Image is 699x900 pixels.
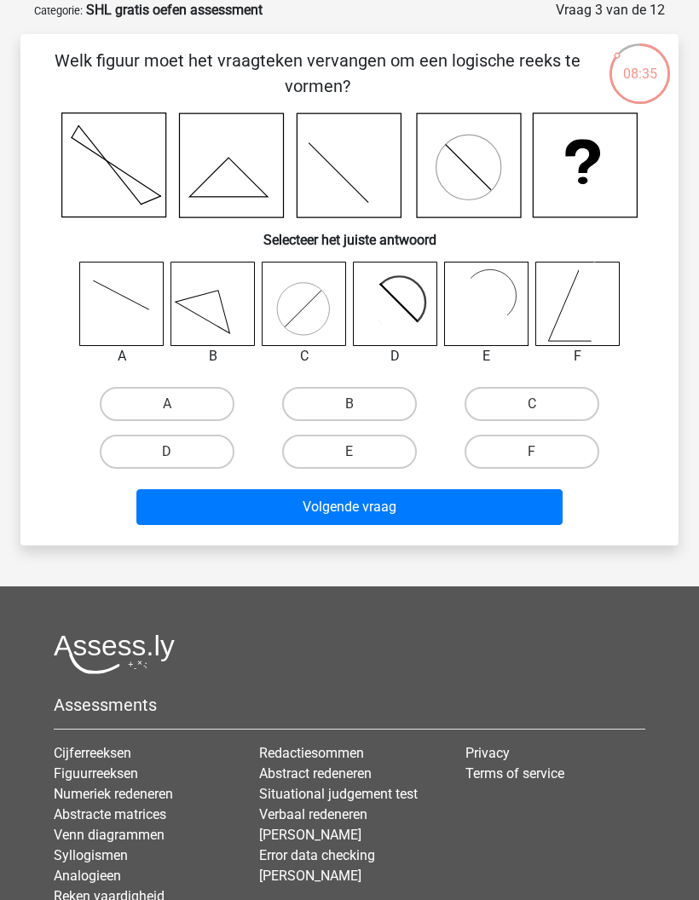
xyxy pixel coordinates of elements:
a: Privacy [465,745,510,761]
div: 08:35 [608,42,672,84]
div: D [340,346,450,366]
a: Numeriek redeneren [54,786,173,802]
div: F [523,346,633,366]
a: Error data checking [259,847,375,863]
h5: Assessments [54,695,645,715]
label: C [465,387,599,421]
img: Assessly logo [54,634,175,674]
a: Figuurreeksen [54,765,138,782]
label: D [100,435,234,469]
a: Redactiesommen [259,745,364,761]
a: Terms of service [465,765,564,782]
label: B [282,387,417,421]
button: Volgende vraag [136,489,563,525]
a: Situational judgement test [259,786,418,802]
div: C [249,346,359,366]
a: Venn diagrammen [54,827,165,843]
h6: Selecteer het juiste antwoord [48,218,651,248]
label: A [100,387,234,421]
label: F [465,435,599,469]
small: Categorie: [34,4,83,17]
a: [PERSON_NAME] [259,868,361,884]
div: B [158,346,268,366]
a: Cijferreeksen [54,745,131,761]
strong: SHL gratis oefen assessment [86,2,263,18]
a: Verbaal redeneren [259,806,367,822]
a: Syllogismen [54,847,128,863]
a: Abstract redeneren [259,765,372,782]
a: Analogieen [54,868,121,884]
a: [PERSON_NAME] [259,827,361,843]
a: Abstracte matrices [54,806,166,822]
p: Welk figuur moet het vraagteken vervangen om een logische reeks te vormen? [48,48,587,99]
div: E [431,346,541,366]
div: A [66,346,176,366]
label: E [282,435,417,469]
